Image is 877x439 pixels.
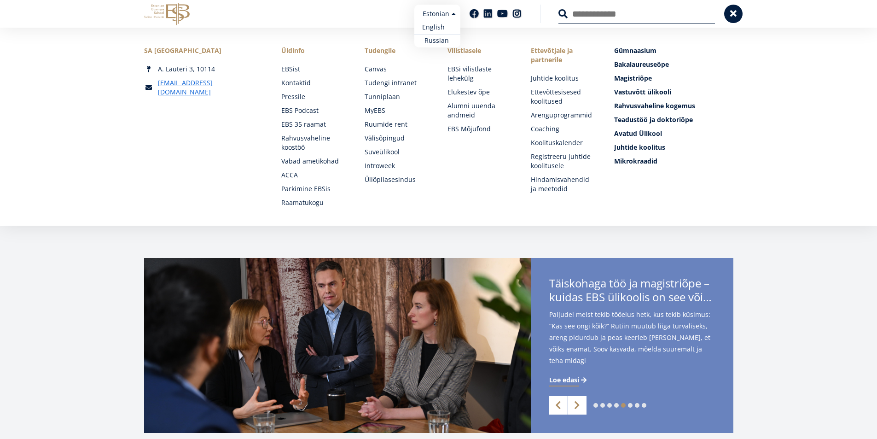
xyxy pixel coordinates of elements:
[531,46,596,64] span: Ettevõtjale ja partnerile
[531,152,596,170] a: Registreeru juhtide koolitusele
[614,129,733,138] a: Avatud Ülikool
[281,64,346,74] a: EBSist
[281,134,346,152] a: Rahvusvaheline koostöö
[447,101,512,120] a: Alumni uuenda andmeid
[281,198,346,207] a: Raamatukogu
[158,78,263,97] a: [EMAIL_ADDRESS][DOMAIN_NAME]
[447,124,512,134] a: EBS Mõjufond
[447,64,512,83] a: EBSi vilistlaste lehekülg
[614,60,733,69] a: Bakalaureuseõpe
[531,111,596,120] a: Arenguprogrammid
[281,92,346,101] a: Pressile
[144,46,263,55] div: SA [GEOGRAPHIC_DATA]
[281,184,346,193] a: Parkimine EBSis
[607,403,612,408] a: 3
[549,290,715,304] span: kuidas EBS ülikoolis on see võimalik?
[614,157,733,166] a: Mikrokraadid
[614,46,656,55] span: Gümnaasium
[144,258,531,433] img: EBS Magistriõpe
[281,120,346,129] a: EBS 35 raamat
[593,403,598,408] a: 1
[365,161,430,170] a: Introweek
[531,175,596,193] a: Hindamisvahendid ja meetodid
[635,403,639,408] a: 7
[568,396,587,415] a: Next
[531,88,596,106] a: Ettevõttesisesed koolitused
[614,115,693,124] span: Teadustöö ja doktoriõpe
[281,106,346,115] a: EBS Podcast
[614,46,733,55] a: Gümnaasium
[281,46,346,55] span: Üldinfo
[365,120,430,129] a: Ruumide rent
[614,115,733,124] a: Teadustöö ja doktoriõpe
[365,64,430,74] a: Canvas
[365,134,430,143] a: Välisõpingud
[614,88,733,97] a: Vastuvõtt ülikooli
[281,157,346,166] a: Vabad ametikohad
[549,309,715,381] span: Paljudel meist tekib tööelus hetk, kus tekib küsimus: “Kas see ongi kõik?” Rutiin muutub liiga tu...
[614,129,662,138] span: Avatud Ülikool
[614,101,733,111] a: Rahvusvaheline kogemus
[281,170,346,180] a: ACCA
[414,34,460,47] a: Russian
[483,9,493,18] a: Linkedin
[144,64,263,74] div: A. Lauteri 3, 10114
[549,396,568,415] a: Previous
[470,9,479,18] a: Facebook
[512,9,522,18] a: Instagram
[531,138,596,147] a: Koolituskalender
[614,60,669,69] span: Bakalaureuseõpe
[365,92,430,101] a: Tunniplaan
[365,78,430,88] a: Tudengi intranet
[614,157,657,165] span: Mikrokraadid
[614,143,665,152] span: Juhtide koolitus
[497,9,508,18] a: Youtube
[614,74,652,82] span: Magistriõpe
[365,46,430,55] a: Tudengile
[549,375,588,385] a: Loe edasi
[614,143,733,152] a: Juhtide koolitus
[614,101,695,110] span: Rahvusvaheline kogemus
[281,78,346,88] a: Kontaktid
[365,147,430,157] a: Suveülikool
[621,403,626,408] a: 5
[531,74,596,83] a: Juhtide koolitus
[549,375,579,385] span: Loe edasi
[365,175,430,184] a: Üliõpilasesindus
[447,46,512,55] span: Vilistlasele
[414,21,460,34] a: English
[600,403,605,408] a: 2
[549,276,715,307] span: Täiskohaga töö ja magistriõpe –
[614,403,619,408] a: 4
[628,403,633,408] a: 6
[447,88,512,97] a: Elukestev õpe
[365,106,430,115] a: MyEBS
[614,88,671,96] span: Vastuvõtt ülikooli
[642,403,646,408] a: 8
[614,74,733,83] a: Magistriõpe
[531,124,596,134] a: Coaching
